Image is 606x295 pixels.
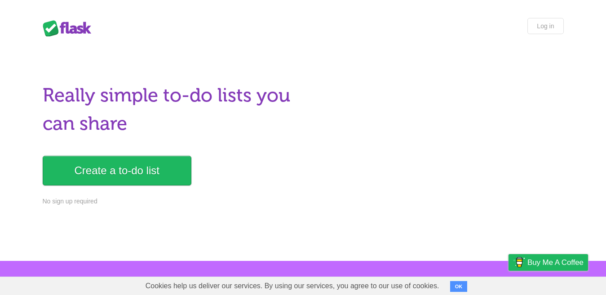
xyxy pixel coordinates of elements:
[43,197,298,206] p: No sign up required
[43,81,298,138] h1: Really simple to-do lists you can share
[513,255,525,270] img: Buy me a coffee
[509,254,588,271] a: Buy me a coffee
[137,277,448,295] span: Cookies help us deliver our services. By using our services, you agree to our use of cookies.
[527,255,584,270] span: Buy me a coffee
[43,156,191,185] a: Create a to-do list
[450,281,468,292] button: OK
[527,18,563,34] a: Log in
[43,20,97,36] div: Flask Lists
